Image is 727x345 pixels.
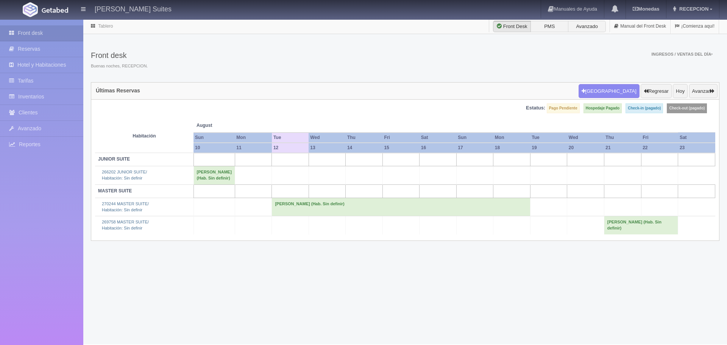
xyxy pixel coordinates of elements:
[641,84,671,98] button: Regresar
[91,51,148,59] h3: Front desk
[346,133,383,143] th: Thu
[91,63,148,69] span: Buenas noches, RECEPCION.
[456,133,493,143] th: Sun
[667,103,707,113] label: Check-out (pagado)
[96,88,140,94] h4: Últimas Reservas
[526,105,545,112] label: Estatus:
[272,133,309,143] th: Tue
[604,133,641,143] th: Thu
[95,4,172,13] h4: [PERSON_NAME] Suites
[579,84,640,98] button: [GEOGRAPHIC_DATA]
[583,103,622,113] label: Hospedaje Pagado
[671,19,719,34] a: ¡Comienza aquí!
[197,122,269,129] span: August
[456,143,493,153] th: 17
[420,133,456,143] th: Sat
[309,143,346,153] th: 13
[309,133,346,143] th: Wed
[604,216,678,234] td: [PERSON_NAME] (Hab. Sin definir)
[23,2,38,17] img: Getabed
[547,103,580,113] label: Pago Pendiente
[604,143,641,153] th: 21
[530,133,567,143] th: Tue
[133,133,156,139] strong: Habitación
[42,7,68,13] img: Getabed
[98,23,113,29] a: Tablero
[568,21,606,32] label: Avanzado
[493,21,531,32] label: Front Desk
[530,21,568,32] label: PMS
[193,166,235,184] td: [PERSON_NAME] (Hab. Sin definir)
[98,156,130,162] b: JUNIOR SUITE
[346,143,383,153] th: 14
[102,170,147,180] a: 266202 JUNIOR SUITE/Habitación: Sin definir
[382,133,419,143] th: Fri
[678,133,715,143] th: Sat
[102,220,149,230] a: 269758 MASTER SUITE/Habitación: Sin definir
[102,201,149,212] a: 270244 MASTER SUITE/Habitación: Sin definir
[193,143,235,153] th: 10
[567,133,604,143] th: Wed
[272,143,309,153] th: 12
[678,143,715,153] th: 23
[641,143,678,153] th: 22
[626,103,663,113] label: Check-in (pagado)
[382,143,419,153] th: 15
[641,133,678,143] th: Fri
[193,133,235,143] th: Sun
[98,188,132,194] b: MASTER SUITE
[235,133,272,143] th: Mon
[651,52,713,56] span: Ingresos / Ventas del día
[493,133,530,143] th: Mon
[567,143,604,153] th: 20
[530,143,567,153] th: 19
[689,84,718,98] button: Avanzar
[272,198,530,216] td: [PERSON_NAME] (Hab. Sin definir)
[673,84,688,98] button: Hoy
[677,6,708,12] span: RECEPCION
[610,19,670,34] a: Manual del Front Desk
[633,6,659,12] b: Monedas
[420,143,456,153] th: 16
[235,143,272,153] th: 11
[493,143,530,153] th: 18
